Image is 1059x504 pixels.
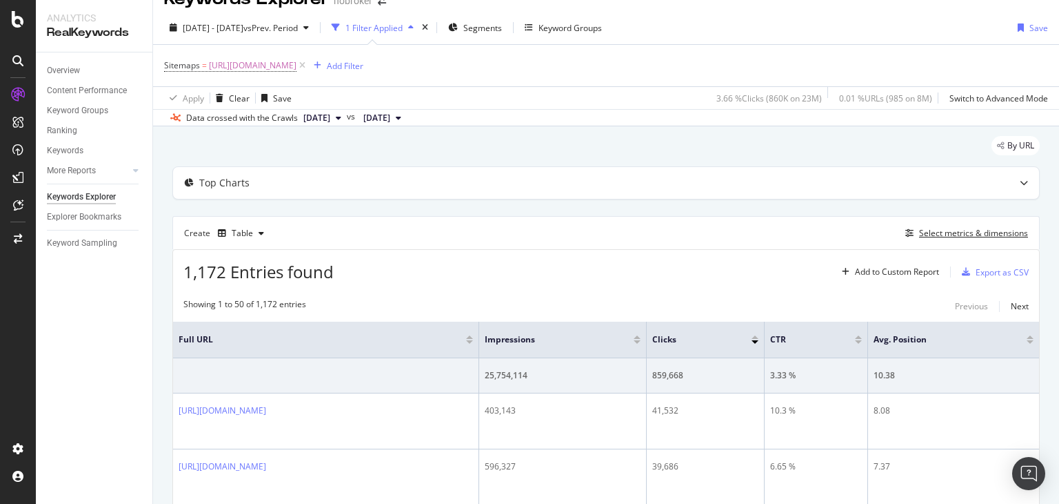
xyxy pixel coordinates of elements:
span: 2025 Sep. 1st [303,112,330,124]
button: Clear [210,87,250,109]
div: Keywords [47,144,83,158]
div: Overview [47,64,80,78]
span: [URL][DOMAIN_NAME] [209,56,296,75]
a: Explorer Bookmarks [47,210,143,224]
div: Ranking [47,124,77,138]
div: 25,754,114 [485,369,641,382]
div: 859,668 [652,369,759,382]
span: CTR [770,333,834,346]
button: Previous [955,298,988,315]
div: times [419,21,431,35]
button: Add to Custom Report [836,261,939,283]
div: Add to Custom Report [855,268,939,276]
span: [DATE] - [DATE] [183,22,243,34]
button: [DATE] [358,110,407,126]
div: Showing 1 to 50 of 1,172 entries [183,298,306,315]
div: Table [232,229,253,238]
div: 10.3 % [770,405,861,417]
a: [URL][DOMAIN_NAME] [179,461,266,472]
div: Add Filter [327,60,363,72]
a: Keywords [47,144,143,158]
div: Apply [183,93,204,104]
span: = [202,59,207,71]
div: Select metrics & dimensions [919,227,1028,239]
span: 2023 Dec. 5th [363,112,390,124]
button: Keyword Groups [519,17,607,39]
div: Switch to Advanced Mode [949,93,1048,104]
div: Keywords Explorer [47,190,116,204]
div: 3.33 % [770,369,861,382]
div: Save [1029,22,1048,34]
button: Next [1011,298,1029,315]
button: Table [212,222,270,244]
div: Save [273,93,292,104]
div: 41,532 [652,405,759,417]
span: Avg. Position [874,333,1006,346]
div: Keyword Groups [538,22,602,34]
div: 403,143 [485,405,641,417]
a: Content Performance [47,84,143,98]
span: Sitemaps [164,59,200,71]
button: Switch to Advanced Mode [944,87,1048,109]
button: Save [1012,17,1048,39]
a: Keyword Sampling [47,236,143,251]
button: [DATE] [298,110,347,126]
button: Segments [443,17,507,39]
div: Open Intercom Messenger [1012,457,1045,490]
span: Impressions [485,333,613,346]
div: Explorer Bookmarks [47,210,121,224]
div: legacy label [991,136,1040,155]
div: 39,686 [652,461,759,473]
a: Keywords Explorer [47,190,143,204]
span: Clicks [652,333,732,346]
div: Export as CSV [976,266,1029,278]
button: Export as CSV [956,261,1029,283]
a: More Reports [47,164,129,178]
button: Select metrics & dimensions [900,225,1028,242]
button: Save [256,87,292,109]
button: [DATE] - [DATE]vsPrev. Period [164,17,314,39]
a: [URL][DOMAIN_NAME] [179,405,266,416]
a: Ranking [47,124,143,138]
div: 596,327 [485,461,641,473]
div: 1 Filter Applied [345,22,403,34]
div: 8.08 [874,405,1033,417]
button: Add Filter [308,57,363,74]
div: Content Performance [47,84,127,98]
div: Keyword Sampling [47,236,117,251]
div: 3.66 % Clicks ( 860K on 23M ) [716,93,822,104]
span: Segments [463,22,502,34]
div: Data crossed with the Crawls [186,112,298,124]
div: RealKeywords [47,25,141,41]
button: Apply [164,87,204,109]
div: Top Charts [199,176,250,190]
div: Keyword Groups [47,104,108,118]
div: Analytics [47,11,141,25]
span: vs [347,110,358,123]
div: Next [1011,300,1029,312]
span: Full URL [179,333,445,346]
span: vs Prev. Period [243,22,298,34]
a: Keyword Groups [47,104,143,118]
span: By URL [1007,142,1034,150]
div: 7.37 [874,461,1033,473]
div: 0.01 % URLs ( 985 on 8M ) [839,93,932,104]
div: 6.65 % [770,461,861,473]
a: Overview [47,64,143,78]
span: 1,172 Entries found [183,260,334,283]
div: Clear [229,93,250,104]
div: 10.38 [874,369,1033,382]
div: Previous [955,300,988,312]
div: More Reports [47,164,96,178]
button: 1 Filter Applied [326,17,419,39]
div: Create [184,222,270,244]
